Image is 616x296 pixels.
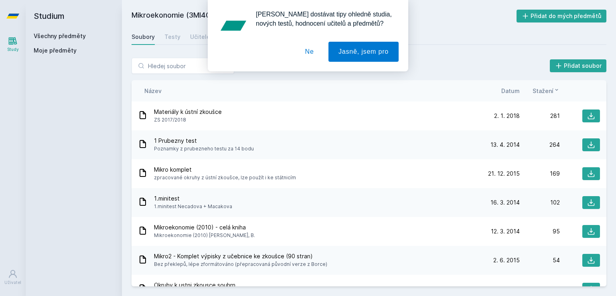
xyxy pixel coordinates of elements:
div: [PERSON_NAME] dostávat tipy ohledně studia, nových testů, hodnocení učitelů a předmětů? [249,10,399,28]
button: Název [144,87,162,95]
div: 54 [520,256,560,264]
span: 14. 1. 2016 [491,285,520,293]
span: 13. 4. 2014 [490,141,520,149]
button: Datum [501,87,520,95]
span: 12. 3. 2014 [491,227,520,235]
span: zpracované okruhy z ústní zkoušce, lze použít i ke státnicím [154,174,296,182]
span: Okruhy k ustni zkousce souhrn [154,281,286,289]
div: 47 [520,285,560,293]
div: 264 [520,141,560,149]
span: 2. 1. 2018 [494,112,520,120]
span: Mikroekonomie (2010) [PERSON_NAME], B. [154,231,255,239]
div: Uživatel [4,280,21,286]
span: 1.minitest Necadova + Macakova [154,203,232,211]
span: Stažení [533,87,553,95]
img: notification icon [217,10,249,42]
span: 1 Prubezny test [154,137,254,145]
div: 281 [520,112,560,120]
span: Materiály k ústní zkoušce [154,108,222,116]
span: 21. 12. 2015 [488,170,520,178]
div: 169 [520,170,560,178]
span: 1.minitest [154,195,232,203]
span: 2. 6. 2015 [493,256,520,264]
button: Jasně, jsem pro [328,42,399,62]
div: 102 [520,199,560,207]
span: Bez překlepů, lépe zformátováno (přepracovaná původní verze z Borce) [154,260,327,268]
span: 16. 3. 2014 [490,199,520,207]
button: Ne [295,42,324,62]
span: Poznamky z prubezneho testu za 14 bodu [154,145,254,153]
span: ZS 2017/2018 [154,116,222,124]
button: Stažení [533,87,560,95]
span: Mikro komplet [154,166,296,174]
span: Mikro2 - Komplet výpisky z učebnice ke zkoušce (90 stran) [154,252,327,260]
a: Uživatel [2,265,24,290]
span: Mikroekonomie (2010) - celá kniha [154,223,255,231]
div: 95 [520,227,560,235]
